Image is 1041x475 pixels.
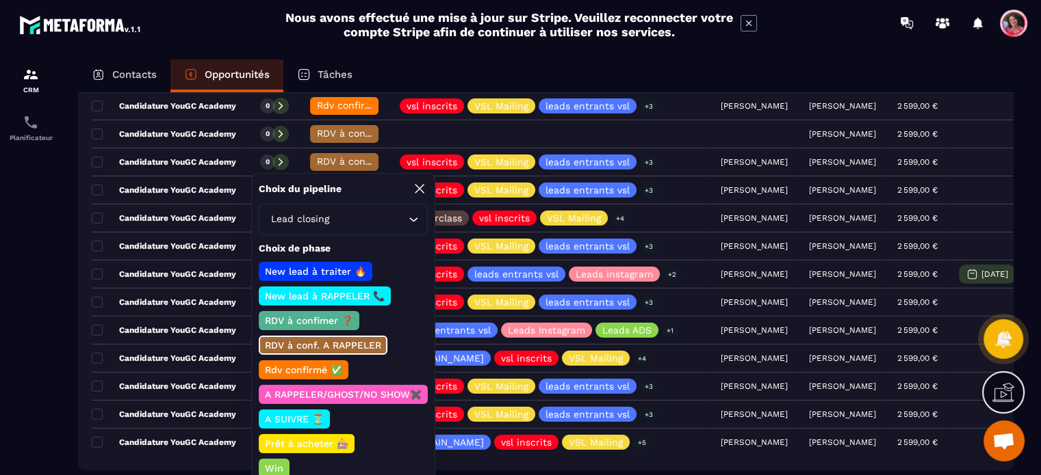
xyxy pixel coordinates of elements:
p: [PERSON_NAME] [809,409,876,419]
p: leads entrants vsl [545,381,630,391]
p: VSL Mailing [474,185,528,195]
p: VSL Mailing [474,297,528,307]
p: +3 [640,239,658,254]
p: VSL Mailing [474,409,528,419]
p: Opportunités [205,68,270,81]
p: 2 599,00 € [897,101,938,111]
p: +3 [640,155,658,169]
p: +3 [640,295,658,310]
p: A SUIVRE ⏳ [263,412,326,426]
p: Candidature YouGC Academy [92,241,236,252]
p: VSL Mailing [569,437,623,447]
p: [PERSON_NAME] [809,297,876,307]
input: Search for option [332,212,405,227]
div: Ouvrir le chat [984,420,1025,461]
div: Search for option [259,204,428,235]
p: leads entrants vsl [474,269,558,279]
p: [DOMAIN_NAME] [407,353,484,363]
p: leads entrants vsl [407,325,491,335]
p: Candidature YouGC Academy [92,409,236,420]
p: Candidature YouGC Academy [92,325,236,336]
p: 0 [266,129,270,139]
p: VSL Mailing [474,381,528,391]
p: +3 [640,99,658,113]
p: 2 599,00 € [897,409,938,419]
p: [PERSON_NAME] [809,353,876,363]
h2: Nous avons effectué une mise à jour sur Stripe. Veuillez reconnecter votre compte Stripe afin de ... [285,10,734,39]
p: New lead à traiter 🔥 [263,264,368,278]
p: [DATE] [981,269,1008,279]
p: VSL Mailing [547,213,601,223]
p: +1 [662,323,678,338]
p: [PERSON_NAME] [809,213,876,223]
p: vsl inscrits [501,437,552,447]
p: [PERSON_NAME] [809,269,876,279]
p: [PERSON_NAME] [809,241,876,251]
p: RDV à conf. A RAPPELER [263,338,383,352]
p: +4 [611,211,629,226]
p: Win [263,461,285,475]
p: +3 [640,379,658,394]
p: CRM [3,86,58,94]
p: [PERSON_NAME] [809,101,876,111]
p: 2 599,00 € [897,353,938,363]
img: formation [23,66,39,83]
p: VSL Mailing [474,241,528,251]
p: VSL Mailing [569,353,623,363]
p: 2 599,00 € [897,437,938,447]
p: RDV à confimer ❓ [263,314,355,327]
p: 2 599,00 € [897,269,938,279]
a: Tâches [283,59,366,92]
img: logo [19,12,142,37]
p: [PERSON_NAME] [809,157,876,167]
p: +4 [633,351,651,366]
p: Leads Instagram [508,325,585,335]
p: Candidature YouGC Academy [92,128,236,139]
a: Opportunités [170,59,283,92]
p: Leads Instagram [576,269,653,279]
p: New lead à RAPPELER 📞 [263,289,387,303]
a: Contacts [78,59,170,92]
p: +2 [663,267,681,282]
p: +3 [640,183,658,198]
p: vsl inscrits [407,101,457,111]
p: Candidature YouGC Academy [92,437,236,448]
p: Contacts [112,68,157,81]
p: 0 [266,157,270,167]
p: leads entrants vsl [545,297,630,307]
p: Candidature YouGC Academy [92,157,236,167]
p: Candidature YouGC Academy [92,213,236,223]
p: leads entrants vsl [545,101,630,111]
p: Prêt à acheter 🎰 [263,437,350,450]
p: 2 599,00 € [897,213,938,223]
p: [PERSON_NAME] [809,185,876,195]
p: Candidature YouGC Academy [92,353,236,364]
p: vsl inscrits [407,157,457,167]
p: Candidature YouGC Academy [92,100,236,111]
p: [PERSON_NAME] [809,437,876,447]
p: 0 [266,101,270,111]
p: VSL Mailing [474,101,528,111]
p: Rdv confirmé ✅ [263,363,344,377]
p: VSL Mailing [474,157,528,167]
p: Candidature YouGC Academy [92,297,236,308]
p: Candidature YouGC Academy [92,269,236,280]
a: formationformationCRM [3,56,58,104]
p: vsl inscrits [479,213,530,223]
p: +3 [640,407,658,422]
p: Planificateur [3,134,58,141]
p: 2 599,00 € [897,185,938,195]
span: Rdv confirmé ✅ [317,100,394,111]
p: leads entrants vsl [545,241,630,251]
span: RDV à conf. A RAPPELER [317,156,432,167]
p: 2 599,00 € [897,241,938,251]
p: Choix du pipeline [259,182,342,195]
p: 2 599,00 € [897,129,938,139]
p: leads entrants vsl [545,157,630,167]
p: [DOMAIN_NAME] [407,437,484,447]
p: Candidature YouGC Academy [92,381,236,392]
p: vsl inscrits [501,353,552,363]
p: 2 599,00 € [897,381,938,391]
p: +5 [633,435,651,450]
p: [PERSON_NAME] [809,325,876,335]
